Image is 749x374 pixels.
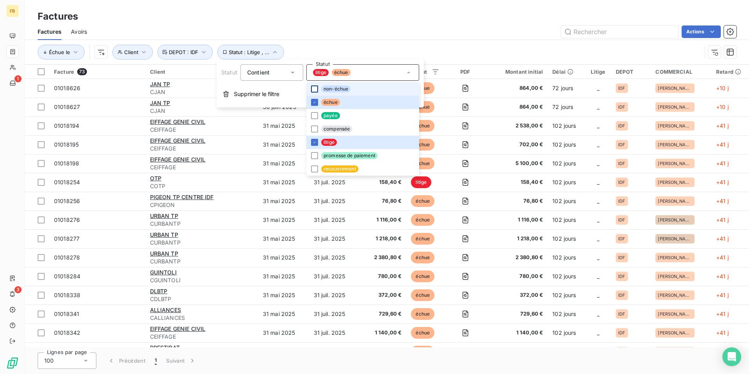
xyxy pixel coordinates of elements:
span: +41 j [716,254,729,261]
span: +41 j [716,160,729,167]
span: 372,00 € [491,291,543,299]
td: 102 jours [548,192,585,211]
button: Suivant [161,352,201,369]
td: 31 juil. 2025 [309,173,364,192]
span: 01018277 [54,235,80,242]
td: 31 mai 2025 [258,267,309,286]
span: Client [124,49,138,55]
div: Délai [552,69,580,75]
span: CURBANTP [150,220,253,228]
span: IDF [618,123,625,128]
div: FB [6,5,19,17]
span: CJAN [150,107,253,115]
span: IDF [618,105,625,109]
span: 702,00 € [491,141,543,149]
span: 1 116,00 € [491,216,543,224]
span: URBAN TP [150,231,178,238]
span: CALLIANCES [150,314,253,322]
td: 31 mai 2025 [258,173,309,192]
span: _ [597,329,599,336]
span: IDF [618,274,625,279]
span: URBAN TP [150,212,178,219]
div: COMMERCIAL [655,69,706,75]
span: IDF [618,199,625,203]
span: 01018341 [54,310,79,317]
span: payée [321,112,340,119]
span: COTP [150,182,253,190]
span: _ [597,310,599,317]
span: 76,80 € [369,197,402,205]
span: litige [321,139,337,146]
span: [PERSON_NAME] [658,142,692,147]
span: ALLIANCES [150,307,181,313]
span: [PERSON_NAME] [658,105,692,109]
span: [PERSON_NAME] [658,312,692,316]
span: 1 218,00 € [491,235,543,243]
div: PDF [449,69,481,75]
span: _ [597,160,599,167]
span: 1 218,00 € [369,235,402,243]
span: 3 [14,286,22,293]
span: 5 100,00 € [491,160,543,167]
td: 102 jours [548,305,585,323]
span: Contient [247,69,270,76]
div: Client [150,69,253,75]
span: +41 j [716,198,729,204]
span: Échue le [49,49,70,55]
span: IDF [618,180,625,185]
span: PIGEON TP CENTRE IDF [150,194,214,200]
span: 01018342 [54,329,80,336]
span: IDF [618,312,625,316]
span: [PERSON_NAME] [658,330,692,335]
span: OTP [150,175,161,182]
span: _ [597,122,599,129]
button: Statut : Litige , ... [217,45,284,60]
td: 31 juil. 2025 [309,248,364,267]
span: 864,00 € [491,84,543,92]
span: Statut : Litige , ... [229,49,270,55]
span: IDF [618,86,625,91]
td: 31 mai 2025 [258,305,309,323]
span: échue [332,69,351,76]
h3: Factures [38,9,78,24]
span: litige [411,176,431,188]
span: 76,80 € [491,197,543,205]
span: +41 j [716,216,729,223]
span: [PERSON_NAME] [658,236,692,241]
td: 31 juil. 2025 [309,192,364,211]
span: Factures [38,28,62,36]
span: 01018278 [54,254,80,261]
span: DLBTP [150,288,168,294]
span: Supprimer le filtre [234,90,279,98]
button: Échue le [38,45,85,60]
span: 01018195 [54,141,79,148]
span: échue [321,99,340,106]
span: +41 j [716,329,729,336]
span: échue [411,271,434,282]
img: Logo LeanPay [6,357,19,369]
span: CURBANTP [150,258,253,265]
span: JAN TP [150,100,170,106]
span: +41 j [716,179,729,185]
td: 31 mai 2025 [258,229,309,248]
div: Montant initial [491,69,543,75]
span: _ [597,216,599,223]
span: IDF [618,293,625,298]
span: échue [411,233,434,245]
span: 729,60 € [369,310,402,318]
span: 2 538,00 € [491,122,543,130]
td: 102 jours [548,267,585,286]
td: 31 juil. 2025 [309,286,364,305]
td: 31 juil. 2025 [309,323,364,342]
div: DEPOT [616,69,646,75]
td: 102 jours [548,135,585,154]
span: 100 [44,357,54,365]
span: [PERSON_NAME] [658,161,692,166]
span: [PERSON_NAME] [658,86,692,91]
span: CDLBTP [150,295,253,303]
span: _ [597,85,599,91]
td: 102 jours [548,229,585,248]
td: 31 mai 2025 [258,248,309,267]
span: 2 380,80 € [369,254,402,261]
span: +41 j [716,292,729,298]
